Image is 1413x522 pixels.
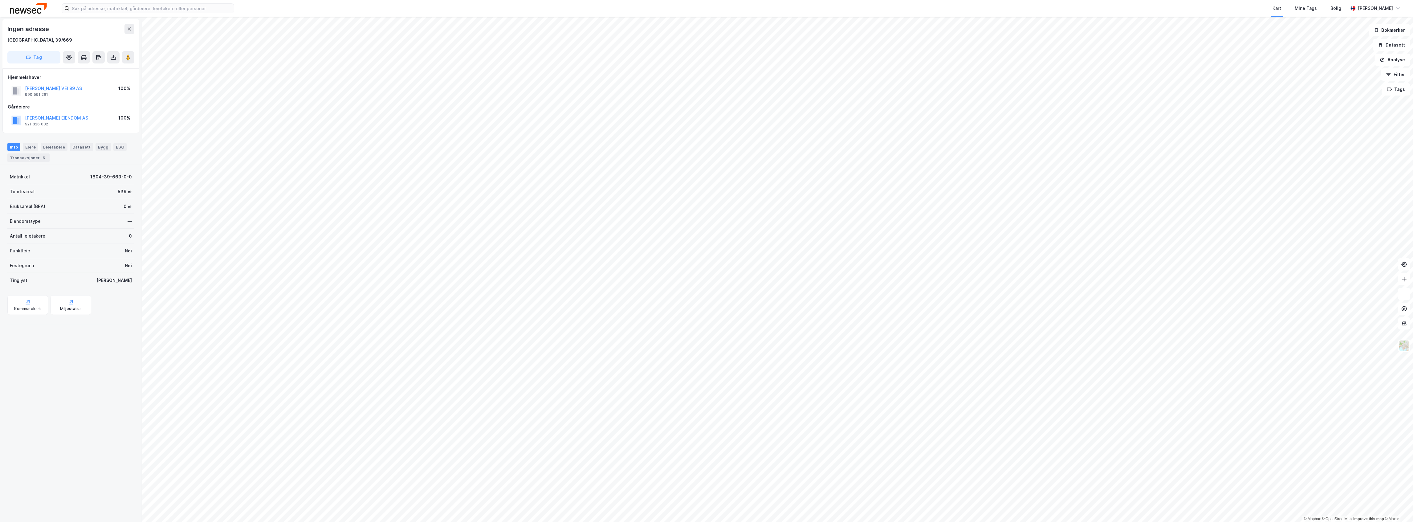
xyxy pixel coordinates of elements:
a: Improve this map [1354,517,1384,521]
img: Z [1399,340,1410,352]
div: Matrikkel [10,173,30,181]
div: Antall leietakere [10,232,45,240]
button: Datasett [1373,39,1411,51]
div: 0 ㎡ [124,203,132,210]
div: Info [7,143,20,151]
div: 921 326 602 [25,122,48,127]
div: Kart [1273,5,1281,12]
div: Tinglyst [10,277,27,284]
div: Festegrunn [10,262,34,269]
button: Tag [7,51,60,63]
button: Filter [1381,68,1411,81]
div: [PERSON_NAME] [1358,5,1393,12]
div: 5 [41,155,47,161]
img: newsec-logo.f6e21ccffca1b3a03d2d.png [10,3,47,14]
div: Ingen adresse [7,24,50,34]
div: 100% [118,114,130,122]
div: Kontrollprogram for chat [1382,492,1413,522]
div: [GEOGRAPHIC_DATA], 39/669 [7,36,72,44]
div: Kommunekart [14,306,41,311]
div: ESG [113,143,127,151]
div: [PERSON_NAME] [96,277,132,284]
iframe: Chat Widget [1382,492,1413,522]
div: Leietakere [41,143,67,151]
div: Gårdeiere [8,103,134,111]
div: Bolig [1331,5,1342,12]
div: Mine Tags [1295,5,1317,12]
div: 539 ㎡ [118,188,132,195]
a: OpenStreetMap [1322,517,1352,521]
div: 990 591 261 [25,92,48,97]
div: Punktleie [10,247,30,255]
div: Eiere [23,143,38,151]
div: 100% [118,85,130,92]
div: Hjemmelshaver [8,74,134,81]
div: Tomteareal [10,188,35,195]
div: 1804-39-669-0-0 [90,173,132,181]
button: Analyse [1375,54,1411,66]
div: Bygg [96,143,111,151]
div: Nei [125,262,132,269]
div: Nei [125,247,132,255]
div: Transaksjoner [7,153,50,162]
div: — [128,218,132,225]
div: Eiendomstype [10,218,41,225]
div: Miljøstatus [60,306,82,311]
div: Bruksareal (BRA) [10,203,45,210]
button: Bokmerker [1369,24,1411,36]
a: Mapbox [1304,517,1321,521]
input: Søk på adresse, matrikkel, gårdeiere, leietakere eller personer [69,4,234,13]
div: Datasett [70,143,93,151]
button: Tags [1382,83,1411,96]
div: 0 [129,232,132,240]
